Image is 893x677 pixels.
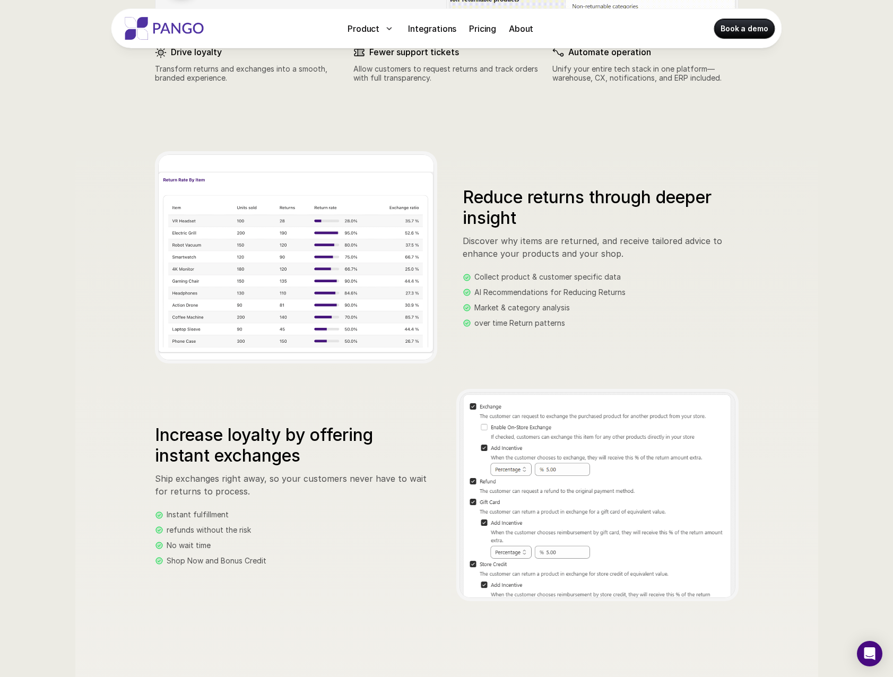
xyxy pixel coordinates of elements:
[167,510,229,519] p: Instant fulfillment
[474,288,626,297] p: AI Recommendations for Reducing Returns
[505,20,537,37] a: About
[167,557,266,566] p: Shop Now and Bonus Credit
[155,425,431,466] h3: Increase loyalty by offering instant exchanges
[353,65,540,83] p: Allow customers to request returns and track orders with full transparency.
[171,47,341,57] p: Drive loyalty
[469,22,496,35] p: Pricing
[348,22,379,35] p: Product
[552,65,739,83] p: Unify your entire tech stack in one platform—warehouse, CX, notifications, and ERP included.
[714,19,774,38] a: Book a demo
[369,47,540,57] p: Fewer support tickets
[721,23,768,34] p: Book a demo
[459,392,756,609] img: Dashboard
[463,235,739,260] p: Discover why items are returned, and receive tailored advice to enhance your products and your shop.
[167,526,251,535] p: refunds without the risk
[509,22,533,35] p: About
[568,47,739,57] p: Automate operation
[408,22,456,35] p: Integrations
[155,65,341,83] p: Transform returns and exchanges into a smooth, branded experience.
[474,319,565,328] p: over time Return patterns
[857,641,882,666] div: Open Intercom Messenger
[463,187,739,228] h3: Reduce returns through deeper insight
[465,20,500,37] a: Pricing
[158,154,434,367] img: Dashboard
[474,273,621,282] p: Collect product & customer specific data
[474,303,570,313] p: Market & category analysis
[167,541,211,550] p: No wait time
[404,20,461,37] a: Integrations
[155,472,431,498] p: Ship exchanges right away, so your customers never have to wait for returns to process.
